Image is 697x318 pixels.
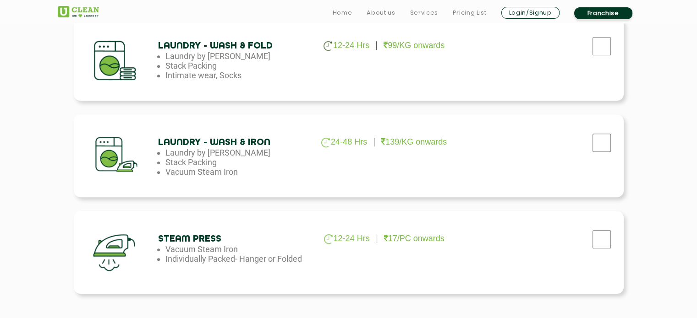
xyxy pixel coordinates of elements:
[384,234,445,243] p: 17/PC onwards
[321,137,367,147] p: 24-48 Hrs
[321,138,330,147] img: clock_g.png
[324,41,332,51] img: clock_g.png
[158,234,307,244] h4: Steam Press
[453,7,487,18] a: Pricing List
[324,41,369,51] p: 12-24 Hrs
[165,244,314,254] li: Vacuum Steam Iron
[165,148,314,157] li: Laundry by [PERSON_NAME]
[165,61,314,70] li: Stack Packing
[324,234,333,244] img: clock_g.png
[165,157,314,167] li: Stack Packing
[165,167,314,177] li: Vacuum Steam Iron
[165,254,314,264] li: Individually Packed- Hanger or Folded
[367,7,395,18] a: About us
[574,7,632,19] a: Franchise
[158,137,307,148] h4: Laundry - Wash & Iron
[165,51,314,61] li: Laundry by [PERSON_NAME]
[324,234,370,244] p: 12-24 Hrs
[384,41,445,50] p: 99/KG onwards
[165,70,314,80] li: Intimate wear, Socks
[158,41,307,51] h4: Laundry - Wash & Fold
[501,7,560,19] a: Login/Signup
[410,7,438,18] a: Services
[58,6,99,17] img: UClean Laundry and Dry Cleaning
[381,137,447,147] p: 139/KG onwards
[333,7,352,18] a: Home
